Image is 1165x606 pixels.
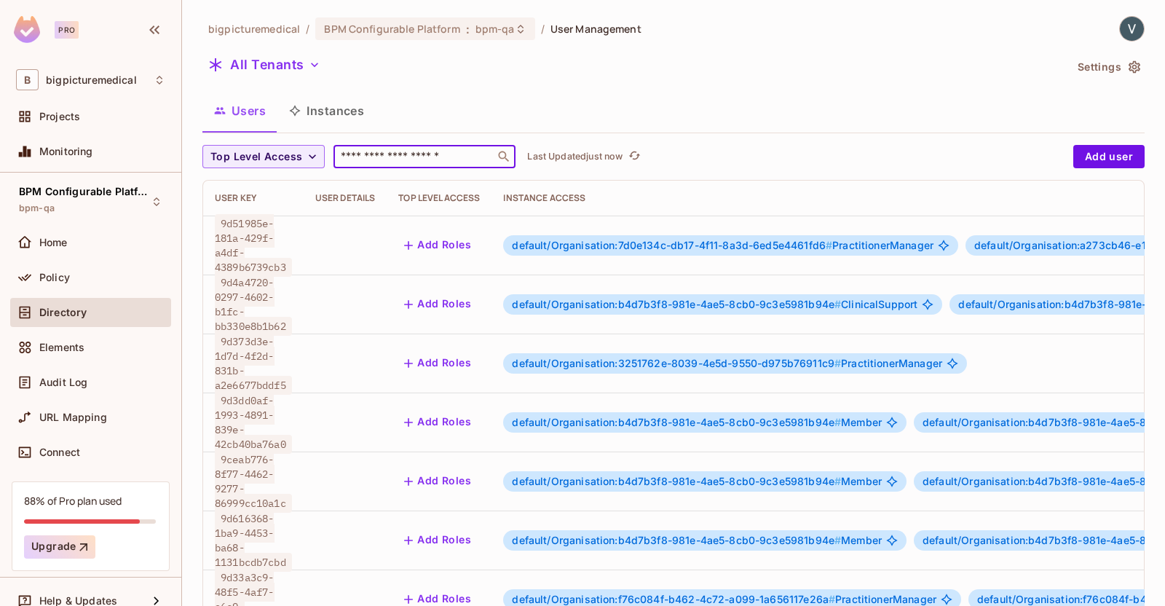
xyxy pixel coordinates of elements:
[550,22,641,36] span: User Management
[306,22,309,36] li: /
[39,237,68,248] span: Home
[39,446,80,458] span: Connect
[215,509,292,572] span: 9d616368-1ba9-4453-ba68-1131bcdb7cbd
[398,411,477,434] button: Add Roles
[398,529,477,552] button: Add Roles
[512,476,882,487] span: Member
[24,535,95,559] button: Upgrade
[39,342,84,353] span: Elements
[398,293,477,316] button: Add Roles
[834,298,841,310] span: #
[202,93,277,129] button: Users
[215,214,292,277] span: 9d51985e-181a-429f-a4df-4389b6739cb3
[512,357,841,369] span: default/Organisation:3251762e-8039-4e5d-9550-d975b76911c9
[398,352,477,375] button: Add Roles
[834,475,841,487] span: #
[512,593,835,605] span: default/Organisation:f76c084f-b462-4c72-a099-1a656117e26a
[39,111,80,122] span: Projects
[208,22,300,36] span: the active workspace
[215,192,292,204] div: User Key
[512,534,841,546] span: default/Organisation:b4d7b3f8-981e-4ae5-8cb0-9c3e5981b94e
[398,192,480,204] div: Top Level Access
[277,93,376,129] button: Instances
[1073,145,1145,168] button: Add user
[55,21,79,39] div: Pro
[19,186,150,197] span: BPM Configurable Platform
[215,332,292,395] span: 9d373d3e-1d7d-4f2d-831b-a2e6677bddf5
[512,417,882,428] span: Member
[215,391,292,454] span: 9d3dd0af-1993-4891-839e-42cb40ba76a0
[39,412,107,423] span: URL Mapping
[210,148,302,166] span: Top Level Access
[512,298,841,310] span: default/Organisation:b4d7b3f8-981e-4ae5-8cb0-9c3e5981b94e
[625,148,643,165] button: refresh
[202,53,326,76] button: All Tenants
[24,494,122,508] div: 88% of Pro plan used
[1120,17,1144,41] img: Vinay Rawat
[475,22,515,36] span: bpm-qa
[202,145,325,168] button: Top Level Access
[16,69,39,90] span: B
[465,23,470,35] span: :
[14,16,40,43] img: SReyMgAAAABJRU5ErkJggg==
[39,272,70,283] span: Policy
[39,307,87,318] span: Directory
[512,535,882,546] span: Member
[512,416,841,428] span: default/Organisation:b4d7b3f8-981e-4ae5-8cb0-9c3e5981b94e
[512,299,917,310] span: ClinicalSupport
[512,475,841,487] span: default/Organisation:b4d7b3f8-981e-4ae5-8cb0-9c3e5981b94e
[628,149,641,164] span: refresh
[834,416,841,428] span: #
[829,593,835,605] span: #
[527,151,623,162] p: Last Updated just now
[512,594,936,605] span: PractitionerManager
[398,234,477,257] button: Add Roles
[46,74,137,86] span: Workspace: bigpicturemedical
[215,273,292,336] span: 9d4a4720-0297-4602-b1fc-bb330e8b1b62
[512,240,933,251] span: PractitionerManager
[541,22,545,36] li: /
[834,534,841,546] span: #
[623,148,643,165] span: Click to refresh data
[39,377,87,388] span: Audit Log
[215,450,292,513] span: 9ceab776-8f77-4462-9277-86999cc10a1c
[512,239,832,251] span: default/Organisation:7d0e134c-db17-4f11-8a3d-6ed5e4461fd6
[1072,55,1145,79] button: Settings
[834,357,841,369] span: #
[398,470,477,493] button: Add Roles
[19,202,55,214] span: bpm-qa
[512,358,942,369] span: PractitionerManager
[315,192,376,204] div: User Details
[826,239,832,251] span: #
[39,146,93,157] span: Monitoring
[324,22,459,36] span: BPM Configurable Platform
